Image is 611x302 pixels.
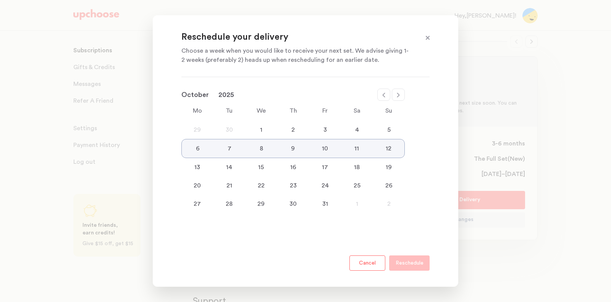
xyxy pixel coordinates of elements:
[246,144,277,153] div: 8
[245,163,277,172] div: 15
[341,163,373,172] div: 18
[341,199,373,208] div: 1
[181,125,213,134] div: 29
[309,125,341,134] div: 3
[373,144,404,153] div: 12
[181,199,213,208] div: 27
[245,181,277,190] div: 22
[182,144,213,153] div: 6
[341,144,372,153] div: 11
[349,255,385,271] button: Cancel
[309,106,341,115] div: Fr
[213,181,246,190] div: 21
[373,181,405,190] div: 26
[309,144,341,153] div: 10
[213,144,245,153] div: 7
[245,199,277,208] div: 29
[245,125,277,134] div: 1
[389,255,430,271] button: Reschedule
[213,163,246,172] div: 14
[373,163,405,172] div: 19
[309,181,341,190] div: 24
[277,106,309,115] div: Th
[277,144,309,153] div: 9
[213,106,246,115] div: Tu
[373,106,405,115] div: Su
[309,199,341,208] div: 31
[373,125,405,134] div: 5
[181,46,411,65] p: Choose a week when you would like to receive your next set. We advise giving 1-2 weeks (preferabl...
[181,163,213,172] div: 13
[277,163,309,172] div: 16
[277,199,309,208] div: 30
[396,258,423,268] p: Reschedule
[213,199,246,208] div: 28
[341,125,373,134] div: 4
[309,163,341,172] div: 17
[181,106,213,115] div: Mo
[181,31,411,44] p: Reschedule your delivery
[213,125,246,134] div: 30
[373,199,405,208] div: 2
[245,106,277,115] div: We
[277,125,309,134] div: 2
[181,181,213,190] div: 20
[341,181,373,190] div: 25
[277,181,309,190] div: 23
[341,106,373,115] div: Sa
